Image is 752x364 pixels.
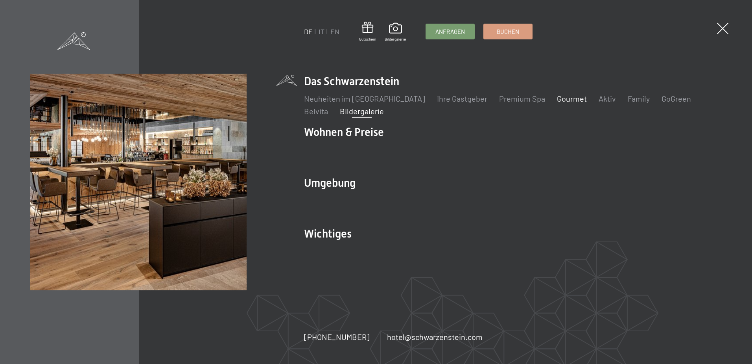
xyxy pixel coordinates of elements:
[599,94,616,103] a: Aktiv
[304,331,370,342] a: [PHONE_NUMBER]
[387,331,483,342] a: hotel@schwarzenstein.com
[497,28,519,36] span: Buchen
[304,332,370,342] span: [PHONE_NUMBER]
[499,94,545,103] a: Premium Spa
[385,23,406,42] a: Bildergalerie
[304,106,328,116] a: Belvita
[484,24,532,39] a: Buchen
[330,27,339,36] a: EN
[304,27,313,36] a: DE
[359,36,376,42] span: Gutschein
[662,94,691,103] a: GoGreen
[385,36,406,42] span: Bildergalerie
[304,94,425,103] a: Neuheiten im [GEOGRAPHIC_DATA]
[359,22,376,42] a: Gutschein
[340,106,384,116] a: Bildergalerie
[628,94,650,103] a: Family
[437,94,487,103] a: Ihre Gastgeber
[435,28,465,36] span: Anfragen
[426,24,474,39] a: Anfragen
[557,94,587,103] a: Gourmet
[319,27,324,36] a: IT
